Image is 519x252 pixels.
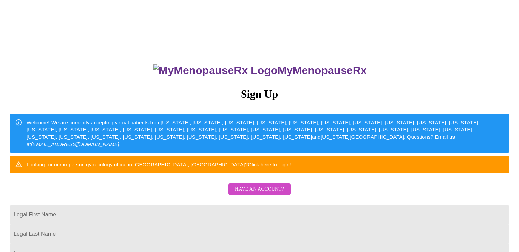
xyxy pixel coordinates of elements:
[153,64,277,77] img: MyMenopauseRx Logo
[248,162,291,167] a: Click here to login!
[235,185,284,194] span: Have an account?
[31,141,119,147] em: [EMAIL_ADDRESS][DOMAIN_NAME]
[11,64,510,77] h3: MyMenopauseRx
[27,158,291,171] div: Looking for our in person gynecology office in [GEOGRAPHIC_DATA], [GEOGRAPHIC_DATA]?
[10,88,509,100] h3: Sign Up
[227,191,292,197] a: Have an account?
[27,116,504,151] div: Welcome! We are currently accepting virtual patients from [US_STATE], [US_STATE], [US_STATE], [US...
[228,183,291,195] button: Have an account?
